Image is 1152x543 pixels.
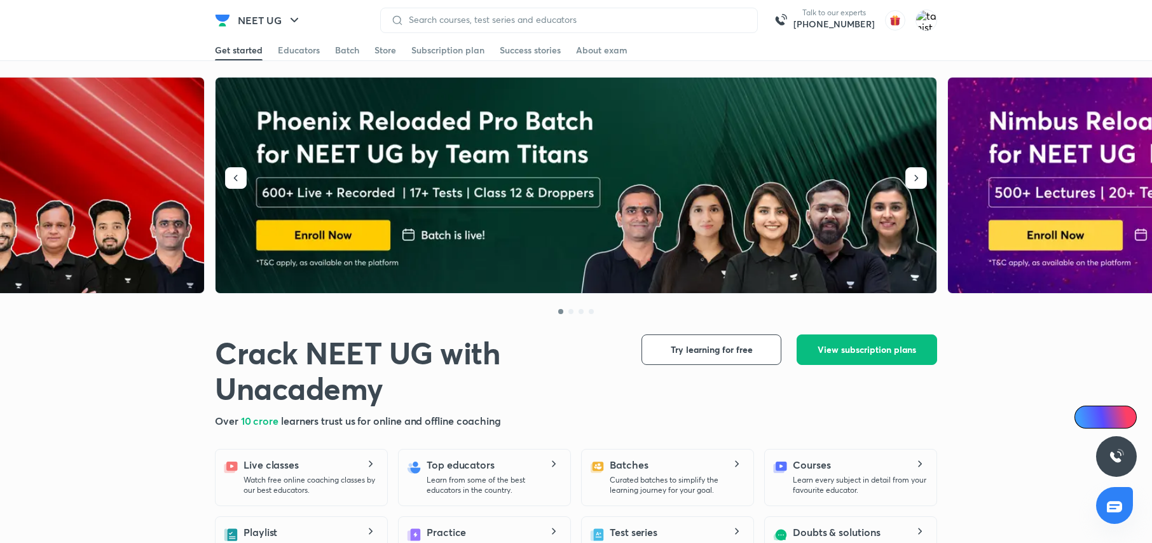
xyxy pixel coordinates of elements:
div: Educators [278,44,320,57]
img: avatar [885,10,905,31]
a: Subscription plan [411,40,484,60]
span: 10 crore [241,414,281,427]
h5: Playlist [243,525,277,540]
img: Icon [1082,412,1092,422]
p: Talk to our experts [793,8,875,18]
div: Batch [335,44,359,57]
input: Search courses, test series and educators [404,15,747,25]
div: Subscription plan [411,44,484,57]
p: Watch free online coaching classes by our best educators. [243,475,377,495]
a: Success stories [500,40,561,60]
h5: Top educators [427,457,495,472]
img: call-us [768,8,793,33]
img: Company Logo [215,13,230,28]
a: Store [374,40,396,60]
p: Learn every subject in detail from your favourite educator. [793,475,926,495]
a: Batch [335,40,359,60]
h5: Live classes [243,457,299,472]
img: ttu [1109,449,1124,464]
div: Get started [215,44,263,57]
h5: Batches [610,457,648,472]
a: About exam [576,40,627,60]
button: NEET UG [230,8,310,33]
p: Curated batches to simplify the learning journey for your goal. [610,475,743,495]
div: Success stories [500,44,561,57]
h5: Doubts & solutions [793,525,881,540]
span: Ai Doubts [1095,412,1129,422]
button: Try learning for free [641,334,781,365]
span: learners trust us for online and offline coaching [281,414,501,427]
h5: Practice [427,525,466,540]
span: View subscription plans [818,343,916,356]
button: View subscription plans [797,334,937,365]
h5: Courses [793,457,830,472]
a: Educators [278,40,320,60]
img: tanistha Dey [915,10,937,31]
span: Over [215,414,241,427]
h1: Crack NEET UG with Unacademy [215,334,621,406]
div: About exam [576,44,627,57]
div: Store [374,44,396,57]
p: Learn from some of the best educators in the country. [427,475,560,495]
h5: Test series [610,525,657,540]
a: Ai Doubts [1074,406,1137,429]
a: Get started [215,40,263,60]
span: Try learning for free [671,343,753,356]
a: [PHONE_NUMBER] [793,18,875,31]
